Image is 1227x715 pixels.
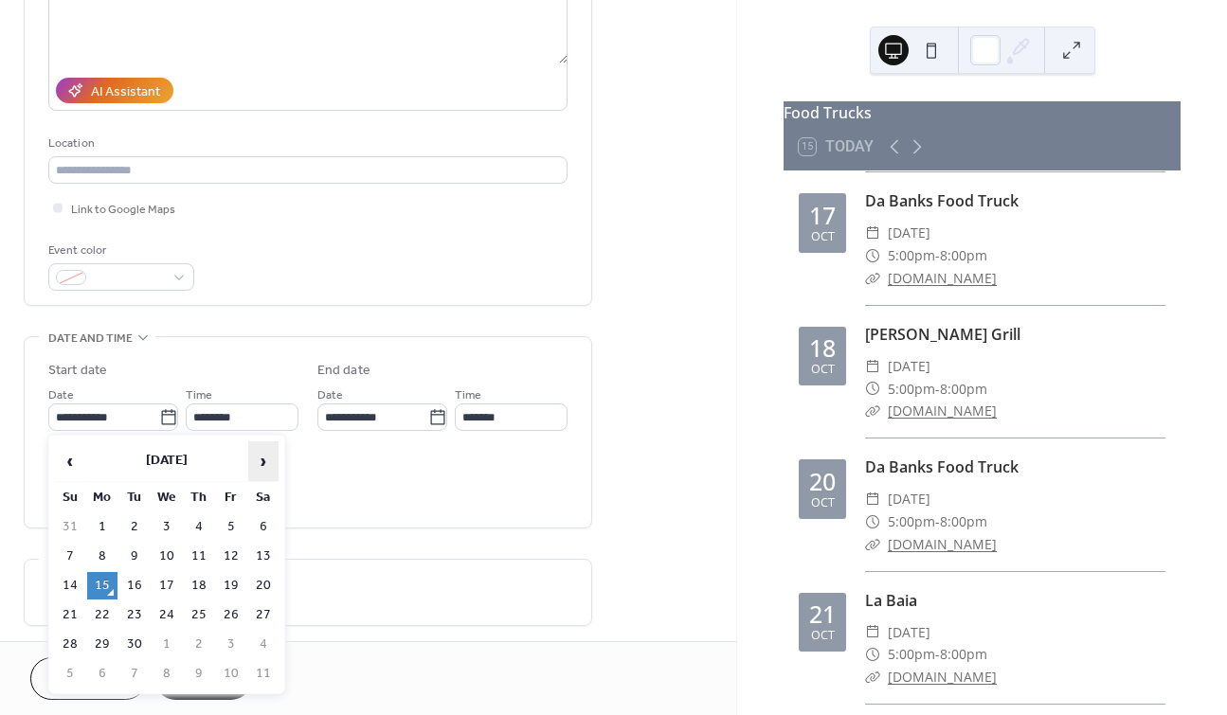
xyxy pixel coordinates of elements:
span: [DATE] [888,621,930,644]
td: 26 [216,601,246,629]
span: 8:00pm [940,510,987,533]
span: [DATE] [888,355,930,378]
td: 5 [216,513,246,541]
span: 8:00pm [940,378,987,401]
div: 18 [809,336,836,360]
div: ​ [865,378,880,401]
div: Oct [811,630,835,642]
span: 8:00pm [940,244,987,267]
div: ​ [865,400,880,422]
td: 11 [184,543,214,570]
td: 2 [119,513,150,541]
span: Date [317,385,343,405]
span: Time [186,385,212,405]
th: Su [55,484,85,511]
div: Food Trucks [784,101,1181,124]
a: [PERSON_NAME] Grill [865,324,1020,345]
td: 3 [152,513,182,541]
th: Th [184,484,214,511]
td: 1 [87,513,117,541]
span: - [935,643,940,666]
td: 8 [87,543,117,570]
a: [DOMAIN_NAME] [888,402,997,420]
td: 5 [55,660,85,688]
div: ​ [865,244,880,267]
td: 30 [119,631,150,658]
th: Mo [87,484,117,511]
td: 10 [152,543,182,570]
span: - [935,510,940,533]
span: Time [455,385,481,405]
td: 12 [216,543,246,570]
td: 27 [248,601,279,629]
div: ​ [865,533,880,556]
td: 25 [184,601,214,629]
div: ​ [865,643,880,666]
span: Link to Google Maps [71,200,175,220]
div: Oct [811,231,835,243]
td: 19 [216,572,246,599]
span: [DATE] [888,488,930,510]
td: 4 [184,513,214,541]
span: 5:00pm [888,244,935,267]
span: ‹ [56,442,84,480]
td: 9 [119,543,150,570]
a: La Baia [865,590,917,611]
td: 10 [216,660,246,688]
div: ​ [865,488,880,510]
div: End date [317,361,370,381]
td: 21 [55,601,85,629]
td: 18 [184,572,214,599]
td: 6 [87,660,117,688]
span: › [249,442,278,480]
td: 11 [248,660,279,688]
td: 4 [248,631,279,658]
td: 20 [248,572,279,599]
td: 2 [184,631,214,658]
span: Date and time [48,329,133,349]
div: ​ [865,666,880,688]
td: 16 [119,572,150,599]
span: Date [48,385,74,405]
div: Start date [48,361,107,381]
div: ​ [865,222,880,244]
span: 8:00pm [940,643,987,666]
th: Sa [248,484,279,511]
div: Oct [811,364,835,376]
div: Location [48,134,564,153]
div: AI Assistant [91,82,160,102]
div: ​ [865,267,880,290]
div: 21 [809,602,836,626]
td: 1 [152,631,182,658]
div: 20 [809,470,836,493]
div: ​ [865,355,880,378]
th: Tu [119,484,150,511]
td: 23 [119,601,150,629]
th: Fr [216,484,246,511]
td: 24 [152,601,182,629]
a: [DOMAIN_NAME] [888,668,997,686]
span: - [935,378,940,401]
div: Event color [48,241,190,260]
td: 13 [248,543,279,570]
span: 5:00pm [888,378,935,401]
span: [DATE] [888,222,930,244]
td: 3 [216,631,246,658]
td: 22 [87,601,117,629]
td: 17 [152,572,182,599]
a: Da Banks Food Truck [865,456,1019,477]
td: 7 [55,543,85,570]
th: We [152,484,182,511]
td: 15 [87,572,117,599]
a: Da Banks Food Truck [865,190,1019,211]
td: 29 [87,631,117,658]
td: 14 [55,572,85,599]
div: Oct [811,497,835,509]
td: 7 [119,660,150,688]
td: 31 [55,513,85,541]
a: Cancel [30,657,147,700]
td: 6 [248,513,279,541]
td: 9 [184,660,214,688]
th: [DATE] [87,441,246,482]
span: 5:00pm [888,510,935,533]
